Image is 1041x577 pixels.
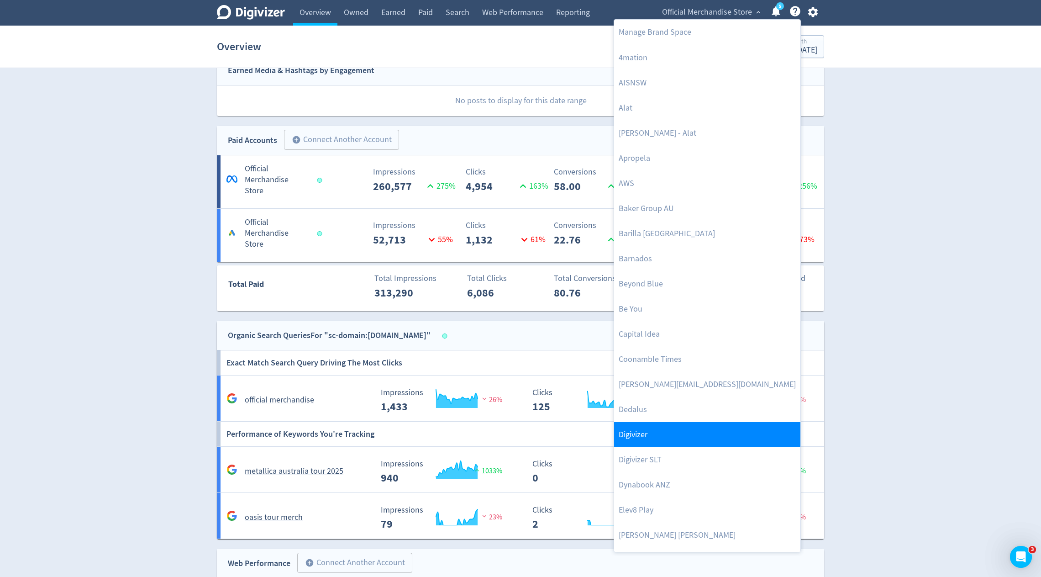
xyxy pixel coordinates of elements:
a: Capital Idea [614,322,800,347]
a: [PERSON_NAME] [PERSON_NAME] [614,523,800,548]
a: Baker Group AU [614,196,800,221]
a: Dynabook ANZ [614,472,800,498]
a: Beyond Blue [614,271,800,296]
a: 4mation [614,45,800,70]
a: Barnados [614,246,800,271]
a: Elev8 Play [614,498,800,523]
a: Be You [614,296,800,322]
a: Financy [614,548,800,573]
a: [PERSON_NAME][EMAIL_ADDRESS][DOMAIN_NAME] [614,372,800,397]
span: 3 [1029,546,1036,553]
a: Apropela [614,146,800,171]
a: AWS [614,171,800,196]
a: Manage Brand Space [614,20,800,45]
a: Alat [614,95,800,121]
a: Digivizer [614,422,800,447]
a: AISNSW [614,70,800,95]
a: Barilla [GEOGRAPHIC_DATA] [614,221,800,246]
a: Dedalus [614,397,800,422]
a: Coonamble Times [614,347,800,372]
a: [PERSON_NAME] - Alat [614,121,800,146]
a: Digivizer SLT [614,447,800,472]
iframe: Intercom live chat [1010,546,1032,568]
